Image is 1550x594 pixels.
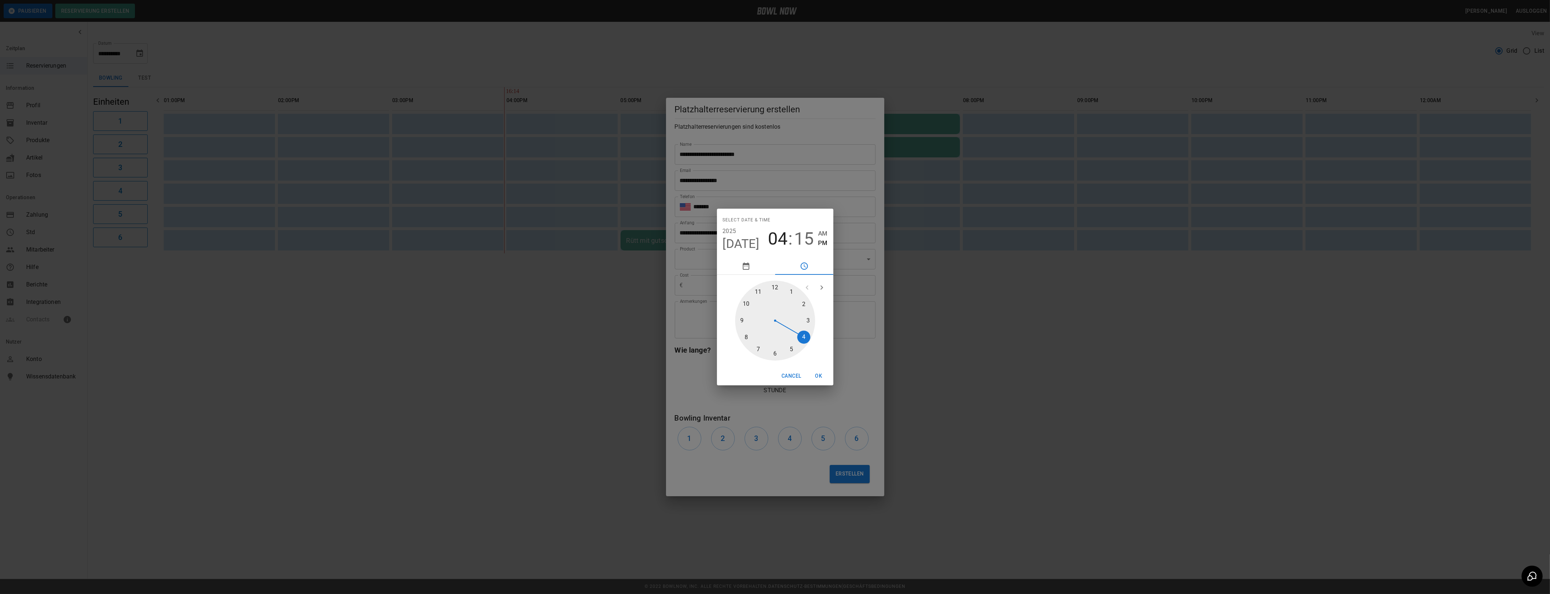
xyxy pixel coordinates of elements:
button: open next view [814,280,829,295]
button: 15 [794,229,814,249]
button: AM [818,229,827,238]
button: [DATE] [723,236,760,252]
button: 04 [768,229,788,249]
button: OK [807,369,830,383]
button: pick date [717,257,775,275]
span: : [788,229,793,249]
button: PM [818,238,827,248]
button: 2025 [723,226,736,236]
button: Cancel [778,369,804,383]
button: pick time [775,257,833,275]
span: Select date & time [723,214,771,226]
